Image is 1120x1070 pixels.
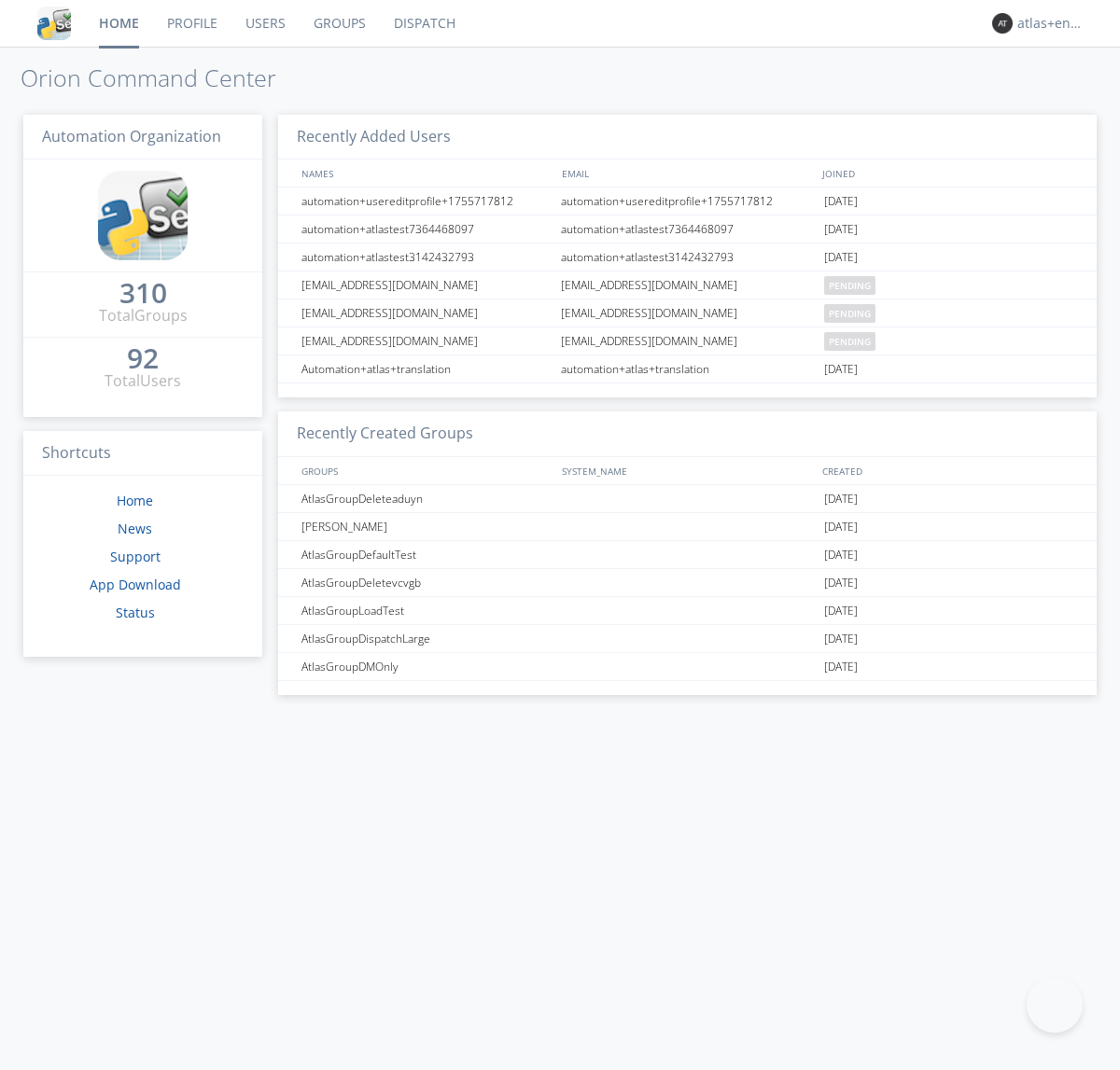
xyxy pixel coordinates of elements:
[297,513,555,540] div: [PERSON_NAME]
[1017,14,1087,33] div: atlas+english0001
[278,327,1097,355] a: [EMAIL_ADDRESS][DOMAIN_NAME][EMAIL_ADDRESS][DOMAIN_NAME]pending
[117,492,153,509] a: Home
[278,485,1097,513] a: AtlasGroupDeleteaduyn[DATE]
[297,457,553,484] div: GROUPS
[824,597,858,625] span: [DATE]
[278,271,1097,299] a: [EMAIL_ADDRESS][DOMAIN_NAME][EMAIL_ADDRESS][DOMAIN_NAME]pending
[824,188,858,215] span: [DATE]
[118,520,152,537] a: News
[297,327,555,354] div: [EMAIL_ADDRESS][DOMAIN_NAME]
[119,284,167,305] a: 310
[90,576,181,593] a: App Download
[278,299,1097,327] a: [EMAIL_ADDRESS][DOMAIN_NAME][EMAIL_ADDRESS][DOMAIN_NAME]pending
[556,327,819,354] div: [EMAIL_ADDRESS][DOMAIN_NAME]
[818,457,1079,484] div: CREATED
[297,597,555,624] div: AtlasGroupLoadTest
[556,243,819,271] div: automation+atlastest3142432793
[297,299,555,327] div: [EMAIL_ADDRESS][DOMAIN_NAME]
[297,188,555,215] div: automation+usereditprofile+1755717812
[127,349,159,370] a: 92
[297,653,555,680] div: AtlasGroupDMOnly
[556,215,819,243] div: automation+atlastest7364468097
[127,349,159,368] div: 92
[824,304,875,323] span: pending
[824,243,858,271] span: [DATE]
[278,597,1097,625] a: AtlasGroupLoadTest[DATE]
[824,653,858,681] span: [DATE]
[278,569,1097,597] a: AtlasGroupDeletevcvgb[DATE]
[824,332,875,351] span: pending
[297,625,555,652] div: AtlasGroupDispatchLarge
[278,513,1097,541] a: [PERSON_NAME][DATE]
[556,271,819,299] div: [EMAIL_ADDRESS][DOMAIN_NAME]
[297,569,555,596] div: AtlasGroupDeletevcvgb
[278,541,1097,569] a: AtlasGroupDefaultTest[DATE]
[297,485,555,512] div: AtlasGroupDeleteaduyn
[556,299,819,327] div: [EMAIL_ADDRESS][DOMAIN_NAME]
[818,160,1079,187] div: JOINED
[556,355,819,382] div: automation+atlas+translation
[557,457,818,484] div: SYSTEM_NAME
[119,284,167,302] div: 310
[37,7,71,40] img: cddb5a64eb264b2086981ab96f4c1ba7
[824,485,858,513] span: [DATE]
[110,548,161,565] a: Support
[556,188,819,215] div: automation+usereditprofile+1755717812
[297,243,555,271] div: automation+atlastest3142432793
[278,188,1097,215] a: automation+usereditprofile+1755717812automation+usereditprofile+1755717812[DATE]
[557,160,818,187] div: EMAIL
[116,604,155,621] a: Status
[824,355,858,383] span: [DATE]
[824,625,858,653] span: [DATE]
[278,215,1097,243] a: automation+atlastest7364468097automation+atlastest7364468097[DATE]
[278,411,1097,457] h3: Recently Created Groups
[42,126,221,146] span: Automation Organization
[297,160,553,187] div: NAMES
[99,305,188,327] div: Total Groups
[297,355,555,382] div: Automation+atlas+translation
[278,243,1097,271] a: automation+atlastest3142432793automation+atlastest3142432793[DATE]
[278,115,1097,160] h3: Recently Added Users
[278,355,1097,383] a: Automation+atlas+translationautomation+atlas+translation[DATE]
[992,13,1013,34] img: 373638.png
[105,370,181,392] div: Total Users
[824,215,858,243] span: [DATE]
[98,171,188,260] img: cddb5a64eb264b2086981ab96f4c1ba7
[1027,977,1083,1033] iframe: Toggle Customer Support
[297,215,555,243] div: automation+atlastest7364468097
[278,625,1097,653] a: AtlasGroupDispatchLarge[DATE]
[824,541,858,569] span: [DATE]
[23,431,262,477] h3: Shortcuts
[824,276,875,295] span: pending
[297,271,555,299] div: [EMAIL_ADDRESS][DOMAIN_NAME]
[824,569,858,597] span: [DATE]
[297,541,555,568] div: AtlasGroupDefaultTest
[278,653,1097,681] a: AtlasGroupDMOnly[DATE]
[824,513,858,541] span: [DATE]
